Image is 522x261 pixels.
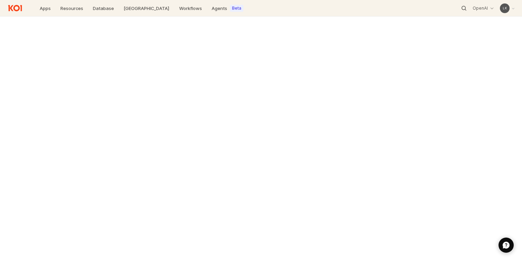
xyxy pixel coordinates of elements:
button: OpenAI [470,4,497,12]
a: Workflows [175,3,206,13]
a: AgentsBeta [207,3,248,13]
p: OpenAI [473,6,488,11]
div: L K [503,5,507,12]
a: Resources [56,3,87,13]
a: [GEOGRAPHIC_DATA] [119,3,174,13]
img: Return to home page [6,3,25,13]
label: Beta [232,6,241,11]
a: Apps [36,3,55,13]
a: Database [89,3,118,13]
